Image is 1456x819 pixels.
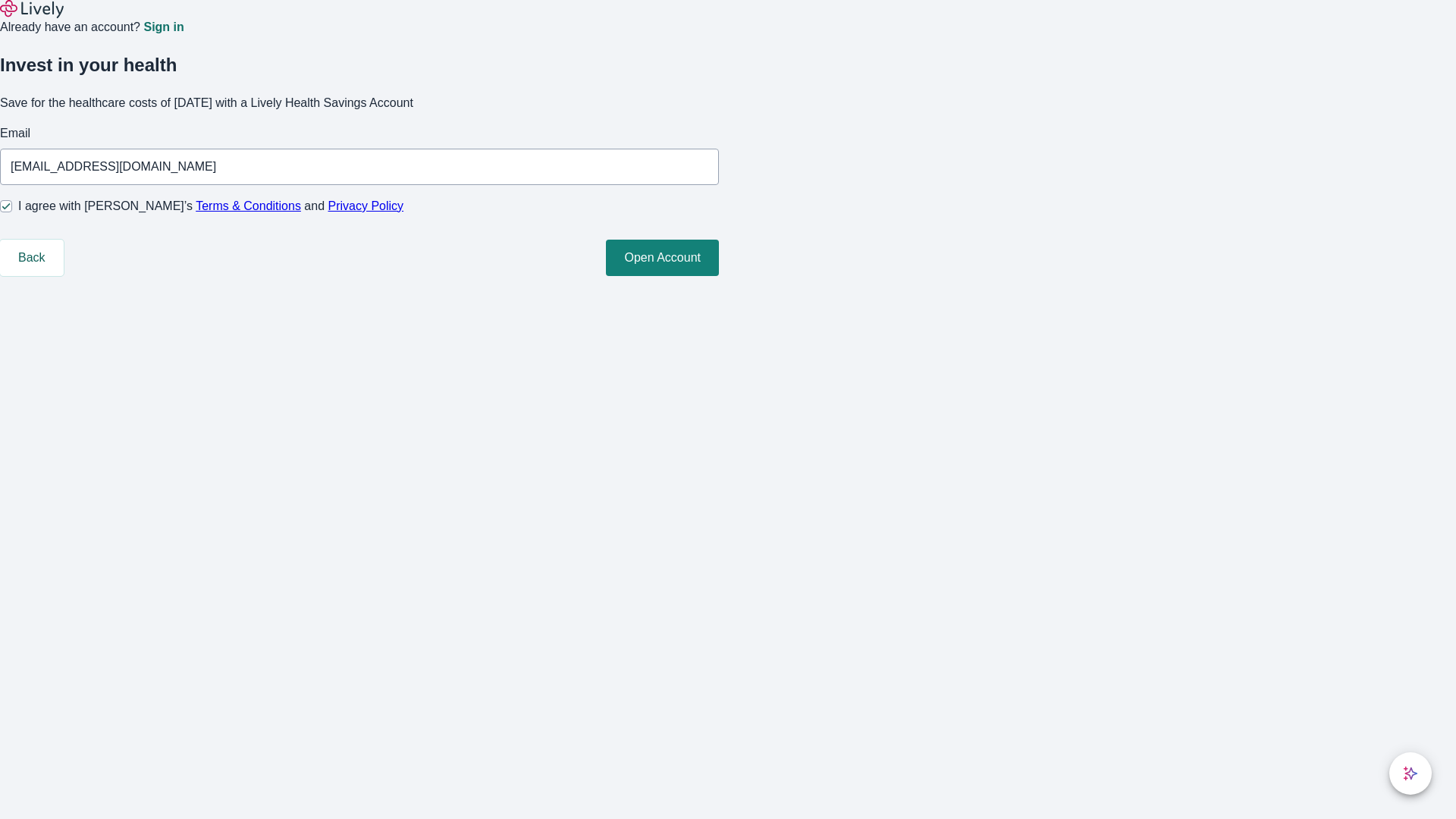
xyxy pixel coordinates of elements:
button: Open Account [606,240,719,276]
button: chat [1389,752,1432,795]
a: Terms & Conditions [196,199,301,212]
svg: Lively AI Assistant [1403,766,1418,781]
a: Sign in [143,21,184,33]
a: Privacy Policy [328,199,404,212]
span: I agree with [PERSON_NAME]’s and [18,197,403,215]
